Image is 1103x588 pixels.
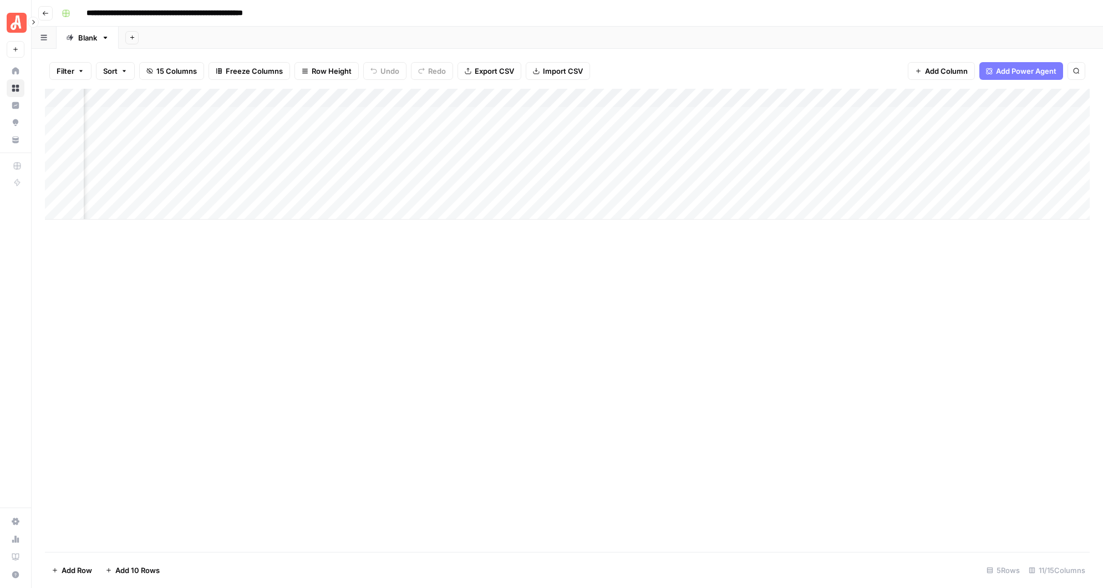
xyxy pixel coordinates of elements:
button: Filter [49,62,92,80]
button: Redo [411,62,453,80]
button: Undo [363,62,406,80]
button: Workspace: Angi [7,9,24,37]
a: Learning Hub [7,548,24,566]
a: Opportunities [7,114,24,131]
span: Add Row [62,565,92,576]
button: Export CSV [458,62,521,80]
a: Settings [7,513,24,530]
div: 5 Rows [982,561,1024,579]
span: Sort [103,65,118,77]
span: Import CSV [543,65,583,77]
button: Row Height [294,62,359,80]
button: Add 10 Rows [99,561,166,579]
div: Blank [78,32,97,43]
div: 11/15 Columns [1024,561,1090,579]
a: Browse [7,79,24,97]
button: Freeze Columns [209,62,290,80]
button: Import CSV [526,62,590,80]
a: Home [7,62,24,80]
span: Undo [380,65,399,77]
button: Help + Support [7,566,24,584]
span: Add Power Agent [996,65,1056,77]
span: Row Height [312,65,352,77]
span: Filter [57,65,74,77]
span: Add Column [925,65,968,77]
button: Sort [96,62,135,80]
img: Angi Logo [7,13,27,33]
button: 15 Columns [139,62,204,80]
button: Add Column [908,62,975,80]
a: Blank [57,27,119,49]
span: Redo [428,65,446,77]
span: 15 Columns [156,65,197,77]
a: Your Data [7,131,24,149]
a: Insights [7,97,24,114]
button: Add Row [45,561,99,579]
a: Usage [7,530,24,548]
span: Export CSV [475,65,514,77]
span: Add 10 Rows [115,565,160,576]
span: Freeze Columns [226,65,283,77]
button: Add Power Agent [979,62,1063,80]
